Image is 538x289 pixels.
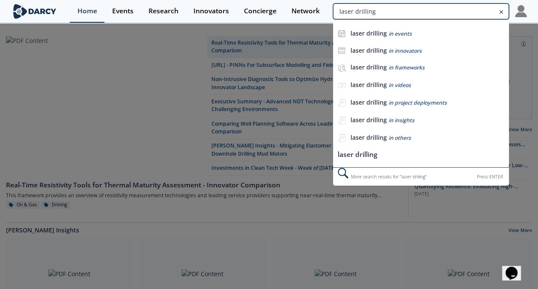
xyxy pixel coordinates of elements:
[193,8,229,15] div: Innovators
[351,98,387,106] b: laser drilling
[351,81,387,89] b: laser drilling
[502,255,529,280] iframe: chat widget
[389,134,411,141] span: in others
[112,8,134,15] div: Events
[12,4,58,19] img: logo-wide.svg
[338,47,345,54] img: icon
[333,147,508,163] li: laser drilling
[77,8,97,15] div: Home
[291,8,320,15] div: Network
[351,46,387,54] b: laser drilling
[389,117,414,124] span: in insights
[389,64,425,71] span: in frameworks
[389,99,447,106] span: in project deployments
[389,30,412,37] span: in events
[351,133,387,141] b: laser drilling
[389,81,411,89] span: in videos
[515,5,527,17] img: Profile
[338,30,345,37] img: icon
[389,47,422,54] span: in innovators
[351,29,387,37] b: laser drilling
[333,3,508,19] input: Advanced Search
[333,167,508,186] div: More search results for " laser drilling "
[149,8,178,15] div: Research
[351,116,387,124] b: laser drilling
[477,172,503,181] div: Press ENTER
[244,8,276,15] div: Concierge
[351,63,387,71] b: laser drilling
